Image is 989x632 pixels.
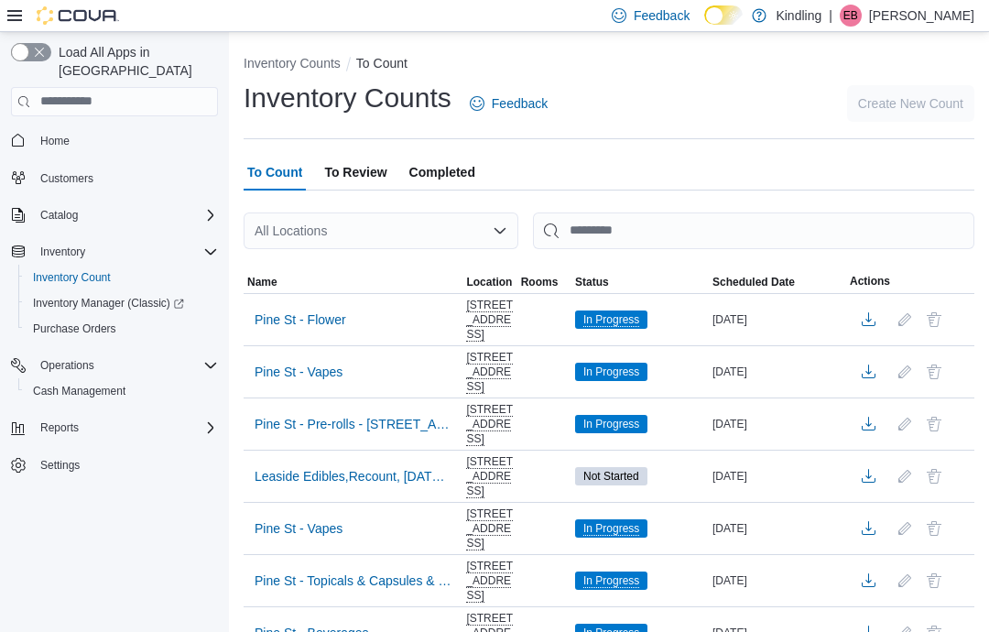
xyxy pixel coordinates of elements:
span: Cash Management [33,384,125,398]
span: Home [40,134,70,148]
button: Location [462,271,516,293]
button: Name [244,271,462,293]
img: Cova [37,6,119,25]
button: Rooms [517,271,571,293]
a: Inventory Manager (Classic) [26,292,191,314]
button: Reports [4,415,225,441]
a: Cash Management [26,380,133,402]
span: Settings [33,453,218,476]
span: Cash Management [26,380,218,402]
div: [DATE] [709,465,846,487]
span: Reports [33,417,218,439]
p: Kindling [776,5,821,27]
span: Customers [33,167,218,190]
div: [DATE] [709,413,846,435]
span: Completed [409,154,475,191]
button: Edit count details [894,463,916,490]
a: Settings [33,454,87,476]
span: Inventory Manager (Classic) [26,292,218,314]
button: Pine St - Topicals & Capsules & Oils [247,567,459,594]
span: Settings [40,458,80,473]
span: Feedback [634,6,690,25]
button: Delete [923,361,945,383]
span: In Progress [583,364,639,380]
button: Scheduled Date [709,271,846,293]
button: Open list of options [493,223,507,238]
nav: Complex example [11,120,218,527]
span: Dark Mode [704,25,705,26]
span: Not Started [583,468,639,485]
span: Inventory [33,241,218,263]
button: Delete [923,413,945,435]
span: In Progress [583,416,639,432]
span: Pine St - Topicals & Capsules & Oils [255,572,451,590]
span: Purchase Orders [26,318,218,340]
button: Delete [923,570,945,592]
a: Home [33,130,77,152]
span: Pine St - Vapes [255,519,342,538]
span: Inventory Count [33,270,111,285]
button: Inventory Count [18,265,225,290]
input: Dark Mode [704,5,743,25]
span: Feedback [492,94,548,113]
span: To Count [247,154,302,191]
button: Edit count details [894,567,916,594]
span: In Progress [575,519,647,538]
p: | [829,5,832,27]
span: Leaside Edibles,Recount, [DATE] - [STREET_ADDRESS] - Recount [255,467,451,485]
button: Create New Count [847,85,974,122]
button: Pine St - Vapes [247,358,350,386]
button: Edit count details [894,306,916,333]
button: Delete [923,518,945,539]
span: Scheduled Date [712,275,795,289]
button: Inventory [33,241,92,263]
div: [DATE] [709,570,846,592]
span: To Review [324,154,386,191]
button: Pine St - Pre-rolls - [STREET_ADDRESS] [247,410,459,438]
span: Load All Apps in [GEOGRAPHIC_DATA] [51,43,218,80]
h1: Inventory Counts [244,80,451,116]
span: Inventory Count [26,267,218,289]
button: Catalog [4,202,225,228]
span: In Progress [575,572,647,590]
span: Operations [33,354,218,376]
button: Inventory [4,239,225,265]
button: Status [571,271,709,293]
span: eb [843,5,858,27]
span: Pine St - Pre-rolls - [STREET_ADDRESS] [255,415,451,433]
span: Status [575,275,609,289]
button: Reports [33,417,86,439]
a: Inventory Manager (Classic) [18,290,225,316]
button: Operations [33,354,102,376]
div: [DATE] [709,361,846,383]
div: [DATE] [709,309,846,331]
span: Inventory [40,245,85,259]
a: Customers [33,168,101,190]
button: Pine St - Vapes [247,515,350,542]
button: Inventory Counts [244,56,341,71]
span: Catalog [33,204,218,226]
span: Reports [40,420,79,435]
button: Purchase Orders [18,316,225,342]
button: Operations [4,353,225,378]
button: Edit count details [894,515,916,542]
span: Rooms [521,275,559,289]
span: Customers [40,171,93,186]
button: Cash Management [18,378,225,404]
button: Edit count details [894,410,916,438]
a: Purchase Orders [26,318,124,340]
a: Feedback [462,85,555,122]
button: Leaside Edibles,Recount, [DATE] - [STREET_ADDRESS] - Recount [247,463,459,490]
span: Operations [40,358,94,373]
button: Delete [923,465,945,487]
div: emmy bellamy [840,5,862,27]
span: In Progress [575,311,647,329]
span: Name [247,275,277,289]
span: In Progress [575,415,647,433]
span: Inventory Manager (Classic) [33,296,184,311]
span: Pine St - Flower [255,311,346,329]
button: Settings [4,452,225,478]
button: Delete [923,309,945,331]
button: Pine St - Flower [247,306,353,333]
button: Home [4,127,225,154]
